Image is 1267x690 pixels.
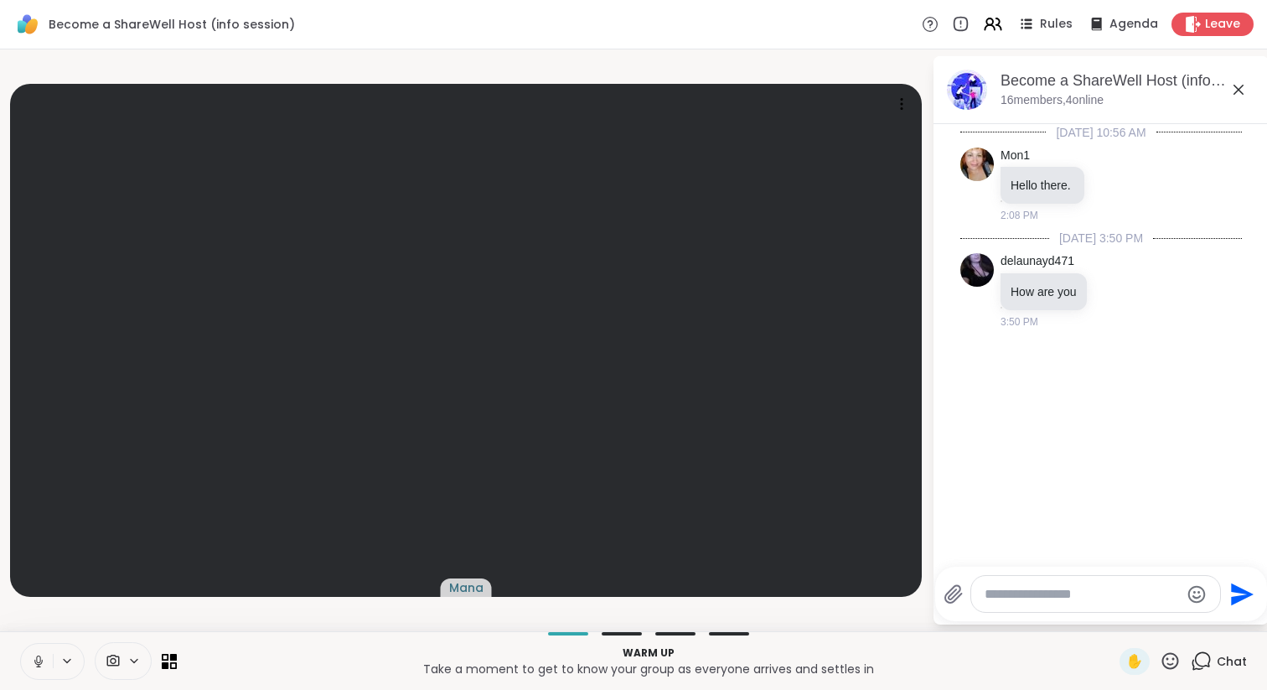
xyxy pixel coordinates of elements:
[1217,653,1247,670] span: Chat
[1187,584,1207,604] button: Emoji picker
[1001,148,1030,164] a: Mon1
[13,10,42,39] img: ShareWell Logomark
[1011,283,1077,300] p: How are you
[187,646,1109,661] p: Warm up
[187,661,1109,677] p: Take a moment to get to know your group as everyone arrives and settles in
[1040,16,1073,33] span: Rules
[1046,124,1156,141] span: [DATE] 10:56 AM
[947,70,987,110] img: Become a ShareWell Host (info session), Oct 07
[49,16,295,33] span: Become a ShareWell Host (info session)
[985,586,1180,603] textarea: Type your message
[449,579,484,596] span: Mana
[960,253,994,287] img: https://sharewell-space-live.sfo3.digitaloceanspaces.com/user-generated/58f62fc2-b8c7-4523-baa9-4...
[1221,575,1259,613] button: Send
[1001,70,1255,91] div: Become a ShareWell Host (info session), [DATE]
[960,148,994,181] img: https://sharewell-space-live.sfo3.digitaloceanspaces.com/user-generated/1ddea3a2-7194-4826-8ff1-e...
[1109,16,1158,33] span: Agenda
[1205,16,1240,33] span: Leave
[1001,314,1038,329] span: 3:50 PM
[1049,230,1153,246] span: [DATE] 3:50 PM
[1001,208,1038,223] span: 2:08 PM
[1001,92,1104,109] p: 16 members, 4 online
[1011,177,1074,194] p: Hello there.
[1126,651,1143,672] span: ✋
[1001,253,1074,270] a: delaunayd471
